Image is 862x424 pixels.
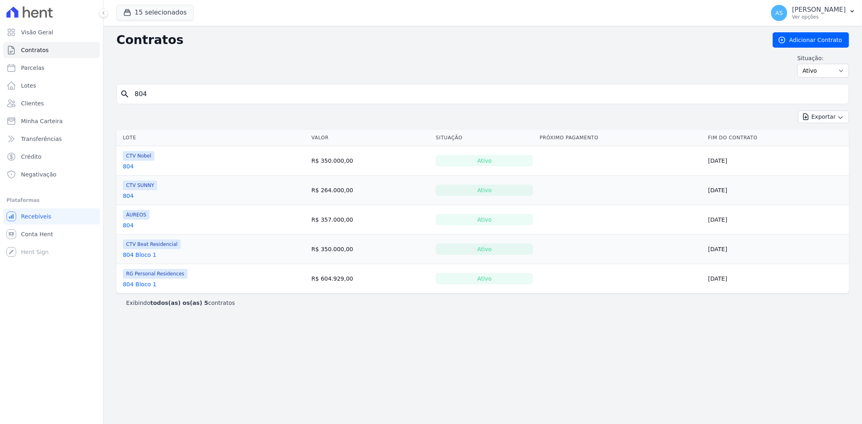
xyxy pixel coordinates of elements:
[3,113,100,129] a: Minha Carteira
[797,54,849,62] label: Situação:
[3,78,100,94] a: Lotes
[6,195,97,205] div: Plataformas
[3,208,100,225] a: Recebíveis
[536,130,705,146] th: Próximo Pagamento
[308,146,433,176] td: R$ 350.000,00
[765,2,862,24] button: AS [PERSON_NAME] Ver opções
[3,42,100,58] a: Contratos
[123,221,134,229] a: 804
[130,86,845,102] input: Buscar por nome do lote
[3,131,100,147] a: Transferências
[120,89,130,99] i: search
[308,264,433,294] td: R$ 604.929,00
[308,130,433,146] th: Valor
[123,210,150,220] span: ÁUREOS
[123,192,134,200] a: 804
[705,146,849,176] td: [DATE]
[308,205,433,235] td: R$ 357.000,00
[705,264,849,294] td: [DATE]
[3,95,100,111] a: Clientes
[705,235,849,264] td: [DATE]
[116,130,308,146] th: Lote
[3,166,100,183] a: Negativação
[123,151,154,161] span: CTV Nobel
[436,155,533,166] div: Ativo
[21,64,44,72] span: Parcelas
[21,153,42,161] span: Crédito
[123,251,156,259] a: 804 Bloco 1
[21,99,44,107] span: Clientes
[436,243,533,255] div: Ativo
[3,24,100,40] a: Visão Geral
[3,60,100,76] a: Parcelas
[308,176,433,205] td: R$ 264.000,00
[123,280,156,288] a: 804 Bloco 1
[123,162,134,170] a: 804
[436,214,533,225] div: Ativo
[705,130,849,146] th: Fim do Contrato
[776,10,783,16] span: AS
[792,6,846,14] p: [PERSON_NAME]
[21,230,53,238] span: Conta Hent
[21,170,57,178] span: Negativação
[123,269,188,279] span: RG Personal Residences
[792,14,846,20] p: Ver opções
[436,185,533,196] div: Ativo
[705,205,849,235] td: [DATE]
[21,212,51,220] span: Recebíveis
[21,28,53,36] span: Visão Geral
[436,273,533,284] div: Ativo
[21,135,62,143] span: Transferências
[126,299,235,307] p: Exibindo contratos
[3,149,100,165] a: Crédito
[308,235,433,264] td: R$ 350.000,00
[798,111,849,123] button: Exportar
[150,300,208,306] b: todos(as) os(as) 5
[116,5,194,20] button: 15 selecionados
[705,176,849,205] td: [DATE]
[21,82,36,90] span: Lotes
[21,117,63,125] span: Minha Carteira
[432,130,536,146] th: Situação
[773,32,849,48] a: Adicionar Contrato
[116,33,760,47] h2: Contratos
[123,239,181,249] span: CTV Beat Residencial
[21,46,48,54] span: Contratos
[3,226,100,242] a: Conta Hent
[123,181,157,190] span: CTV SUNNY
